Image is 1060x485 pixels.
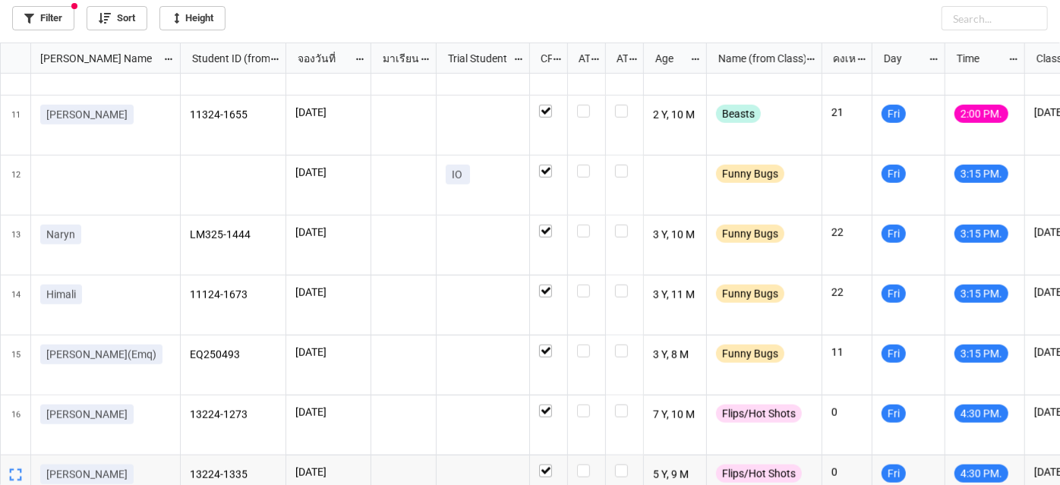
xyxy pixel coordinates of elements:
span: 11 [11,96,21,155]
div: [PERSON_NAME] Name [31,50,163,67]
p: [PERSON_NAME](Emq) [46,347,156,362]
span: 15 [11,335,21,395]
p: Himali [46,287,76,302]
div: Fri [882,225,906,243]
div: คงเหลือ (from Nick Name) [824,50,856,67]
div: Age [646,50,691,67]
p: IO [452,167,464,182]
p: 3 Y, 8 M [653,345,698,366]
p: Naryn [46,227,75,242]
span: 14 [11,276,21,335]
p: [DATE] [295,465,361,480]
p: [PERSON_NAME] [46,407,128,422]
div: Student ID (from [PERSON_NAME] Name) [183,50,270,67]
div: ATK [607,50,629,67]
span: 16 [11,395,21,455]
div: Fri [882,285,906,303]
p: EQ250493 [190,345,277,366]
div: Fri [882,465,906,483]
p: LM325-1444 [190,225,277,246]
p: 2 Y, 10 M [653,105,698,126]
div: CF [532,50,553,67]
p: 7 Y, 10 M [653,405,698,426]
p: [DATE] [295,285,361,300]
div: grid [1,43,181,74]
div: ATT [569,50,591,67]
p: 13224-1273 [190,405,277,426]
div: Funny Bugs [716,345,784,363]
p: [DATE] [295,165,361,180]
div: Time [948,50,1008,67]
div: Name (from Class) [709,50,805,67]
div: Beasts [716,105,761,123]
div: Trial Student [439,50,513,67]
p: [DATE] [295,405,361,420]
div: 3:15 PM. [954,165,1008,183]
div: Flips/Hot Shots [716,465,802,483]
p: 21 [831,105,863,120]
p: 0 [831,465,863,480]
div: Flips/Hot Shots [716,405,802,423]
div: Funny Bugs [716,285,784,303]
div: 3:15 PM. [954,225,1008,243]
p: [PERSON_NAME] [46,107,128,122]
span: 13 [11,216,21,275]
div: มาเรียน [374,50,421,67]
p: 11 [831,345,863,360]
div: จองวันที่ [289,50,355,67]
p: 11324-1655 [190,105,277,126]
div: Fri [882,105,906,123]
div: 2:00 PM. [954,105,1008,123]
div: Fri [882,165,906,183]
p: 22 [831,285,863,300]
p: [DATE] [295,345,361,360]
div: Fri [882,345,906,363]
p: [PERSON_NAME] [46,467,128,482]
p: [DATE] [295,225,361,240]
p: 0 [831,405,863,420]
div: Funny Bugs [716,225,784,243]
div: 3:15 PM. [954,345,1008,363]
div: 4:30 PM. [954,465,1008,483]
div: 4:30 PM. [954,405,1008,423]
div: 3:15 PM. [954,285,1008,303]
p: 3 Y, 11 M [653,285,698,306]
div: Fri [882,405,906,423]
p: [DATE] [295,105,361,120]
a: Sort [87,6,147,30]
input: Search... [942,6,1048,30]
div: Day [875,50,929,67]
p: 11124-1673 [190,285,277,306]
a: Filter [12,6,74,30]
p: 3 Y, 10 M [653,225,698,246]
a: Height [159,6,226,30]
div: Funny Bugs [716,165,784,183]
span: 12 [11,156,21,215]
p: 22 [831,225,863,240]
